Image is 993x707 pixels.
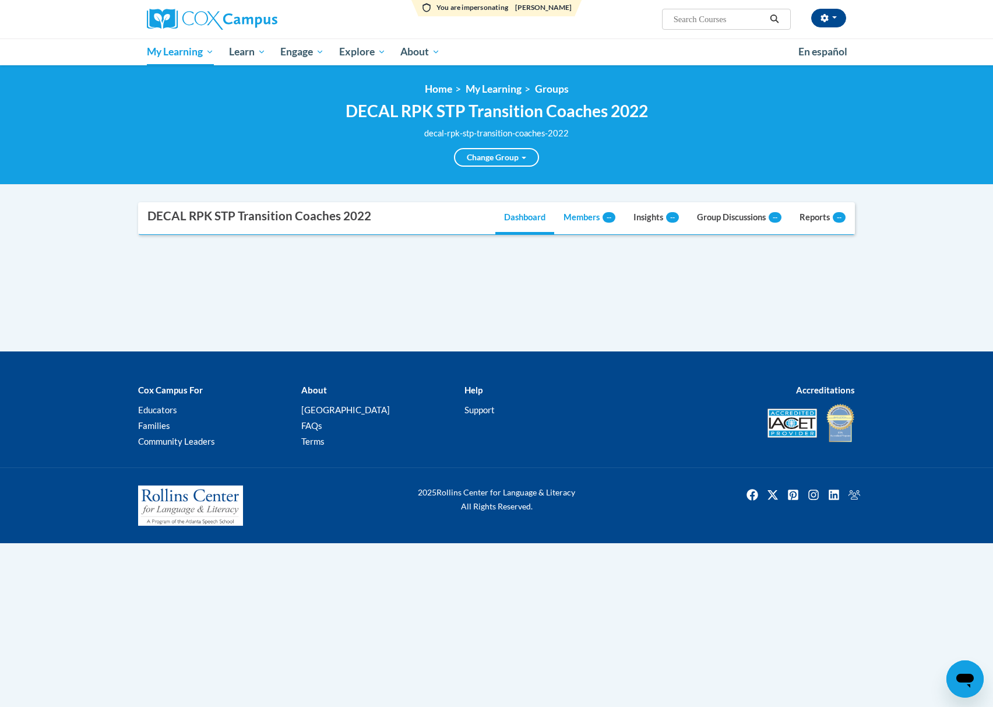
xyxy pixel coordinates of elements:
[811,9,846,27] button: Account Settings
[672,12,766,26] input: Search Courses
[129,38,864,65] div: Main menu
[425,83,452,95] a: Home
[147,209,371,223] div: DECAL RPK STP Transition Coaches 2022
[791,40,855,64] a: En español
[138,486,243,526] img: Rollins Center for Language & Literacy - A Program of the Atlanta Speech School
[301,385,327,395] b: About
[603,212,615,223] span: --
[374,486,619,513] div: Rollins Center for Language & Literacy All Rights Reserved.
[301,404,390,415] a: [GEOGRAPHIC_DATA]
[273,38,332,65] a: Engage
[625,203,688,234] a: Insights--
[147,9,277,30] img: Cox Campus
[826,403,855,444] img: IDA® Accredited
[743,486,762,504] img: Facebook icon
[833,212,846,223] span: --
[804,486,823,504] img: Instagram icon
[825,486,843,504] a: Linkedin
[825,486,843,504] img: LinkedIn icon
[495,203,554,234] a: Dashboard
[555,203,624,234] a: Members--
[346,127,648,140] div: decal-rpk-stp-transition-coaches-2022
[743,486,762,504] a: Facebook
[798,45,847,58] span: En español
[688,203,790,234] a: Group Discussions--
[138,436,215,446] a: Community Leaders
[339,45,386,59] span: Explore
[280,45,324,59] span: Engage
[666,212,679,223] span: --
[139,38,221,65] a: My Learning
[400,45,440,59] span: About
[791,203,854,234] a: Reports--
[466,83,522,95] a: My Learning
[301,436,325,446] a: Terms
[332,38,393,65] a: Explore
[229,45,266,59] span: Learn
[418,487,436,497] span: 2025
[454,148,539,167] a: Change Group
[845,486,864,504] img: Facebook group icon
[301,420,322,431] a: FAQs
[464,404,495,415] a: Support
[138,385,203,395] b: Cox Campus For
[221,38,273,65] a: Learn
[346,101,648,121] h2: DECAL RPK STP Transition Coaches 2022
[796,385,855,395] b: Accreditations
[464,385,483,395] b: Help
[147,45,214,59] span: My Learning
[767,409,817,438] img: Accredited IACET® Provider
[769,212,781,223] span: --
[763,486,782,504] a: Twitter
[784,486,802,504] img: Pinterest icon
[138,404,177,415] a: Educators
[784,486,802,504] a: Pinterest
[845,486,864,504] a: Facebook Group
[138,420,170,431] a: Families
[766,12,783,26] button: Search
[393,38,448,65] a: About
[763,486,782,504] img: Twitter icon
[946,660,984,698] iframe: Button to launch messaging window
[804,486,823,504] a: Instagram
[535,83,569,95] a: Groups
